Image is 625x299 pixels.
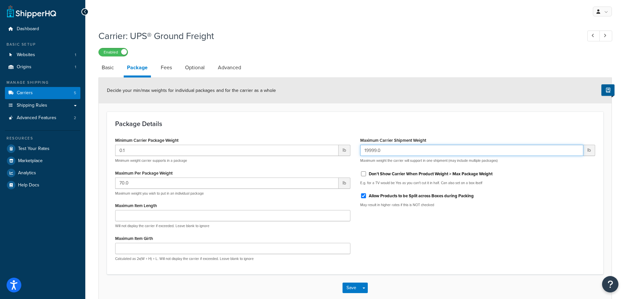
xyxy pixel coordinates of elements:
[18,170,36,176] span: Analytics
[339,178,350,189] span: lb
[5,49,80,61] li: Websites
[5,42,80,47] div: Basic Setup
[5,136,80,141] div: Resources
[5,49,80,61] a: Websites1
[115,224,350,228] p: Will not display the carrier if exceeded. Leave blank to ignore
[360,138,426,143] label: Maximum Carrier Shipment Weight
[74,90,76,96] span: 5
[5,61,80,73] li: Origins
[124,60,151,77] a: Package
[17,90,33,96] span: Carriers
[115,171,173,176] label: Maximum Per Package Weight
[17,115,56,121] span: Advanced Features
[115,138,178,143] label: Minimum Carrier Package Weight
[75,64,76,70] span: 1
[157,60,175,75] a: Fees
[360,158,595,163] p: Maximum weight the carrier will support in one shipment (may include multiple packages)
[5,99,80,112] a: Shipping Rules
[5,80,80,85] div: Manage Shipping
[5,143,80,155] a: Test Your Rates
[369,171,492,177] label: Don't Show Carrier When Product Weight > Max Package Weight
[5,87,80,99] a: Carriers5
[602,276,618,292] button: Open Resource Center
[5,87,80,99] li: Carriers
[17,103,47,108] span: Shipping Rules
[360,203,595,207] p: May result in higher rates if this is NOT checked
[115,236,153,241] label: Maximum Item Girth
[17,64,31,70] span: Origins
[98,30,575,42] h1: Carrier: UPS® Ground Freight
[18,182,39,188] span: Help Docs
[107,87,276,94] span: Decide your min/max weights for individual packages and for the carrier as a whole
[98,60,117,75] a: Basic
[182,60,208,75] a: Optional
[5,112,80,124] a: Advanced Features2
[18,158,43,164] span: Marketplace
[599,31,612,41] a: Next Record
[74,115,76,121] span: 2
[215,60,244,75] a: Advanced
[17,52,35,58] span: Websites
[583,145,595,156] span: lb
[18,146,50,152] span: Test Your Rates
[587,31,600,41] a: Previous Record
[5,179,80,191] a: Help Docs
[99,48,128,56] label: Enabled
[115,203,157,208] label: Maximum Item Length
[115,191,350,196] p: Maximum weight you wish to put in an individual package
[17,26,39,32] span: Dashboard
[369,193,474,199] label: Allow Products to be Split across Boxes during Packing
[75,52,76,58] span: 1
[343,283,360,293] button: Save
[115,158,350,163] p: Minimum weight carrier supports in a package
[339,145,350,156] span: lb
[5,61,80,73] a: Origins1
[5,112,80,124] li: Advanced Features
[115,256,350,261] p: Calculated as 2x(W + H) + L. Will not display the carrier if exceeded. Leave blank to ignore
[5,23,80,35] a: Dashboard
[5,167,80,179] a: Analytics
[115,120,595,127] h3: Package Details
[601,84,615,96] button: Show Help Docs
[360,181,595,185] p: E.g. for a TV would be Yes as you can't cut it in half. Can also set on a box itself
[5,155,80,167] a: Marketplace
